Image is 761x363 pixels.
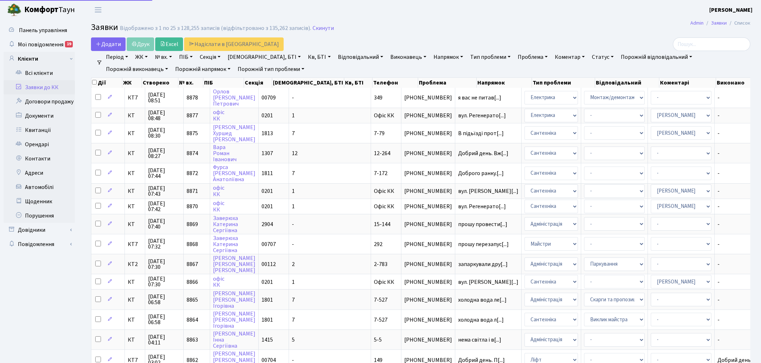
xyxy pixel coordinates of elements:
a: ВараРоманІванович [213,143,237,163]
span: [PHONE_NUMBER] [404,95,452,101]
span: холодна вода ле[...] [458,296,507,304]
a: [PERSON_NAME][PERSON_NAME]Ігорівна [213,290,255,310]
span: 8868 [187,240,198,248]
span: 8871 [187,187,198,195]
span: вул. Регенерато[...] [458,112,506,119]
span: 8864 [187,316,198,324]
span: 12 [292,149,298,157]
span: холодна вода л[...] [458,316,504,324]
span: 8872 [187,169,198,177]
span: [DATE] 07:30 [148,259,181,270]
a: Мої повідомлення19 [4,37,75,52]
span: КТ [128,279,142,285]
a: Автомобілі [4,180,75,194]
span: [PHONE_NUMBER] [404,357,452,363]
span: 7-527 [374,296,387,304]
a: Заявки до КК [4,80,75,94]
span: [PHONE_NUMBER] [404,113,452,118]
a: Порожній тип проблеми [235,63,307,75]
span: КТ7 [128,241,142,247]
span: 8865 [187,296,198,304]
span: 8874 [187,149,198,157]
span: [PHONE_NUMBER] [404,297,452,303]
th: Створено [142,78,178,88]
span: Офіс КК [374,187,394,195]
span: запаркували дру[...] [458,260,508,268]
a: [PERSON_NAME][PERSON_NAME]Ігорівна [213,310,255,330]
span: 1 [292,203,295,210]
span: 0201 [262,187,273,195]
span: 292 [374,240,382,248]
a: [DEMOGRAPHIC_DATA], БТІ [225,51,304,63]
a: [PERSON_NAME]ІннаСергіївна [213,330,255,350]
span: Офіс КК [374,203,394,210]
a: Панель управління [4,23,75,37]
span: 5-5 [374,336,382,344]
a: Порожній напрямок [172,63,233,75]
a: офісКК [213,200,224,214]
a: Проблема [515,51,551,63]
a: Всі клієнти [4,66,75,80]
a: ЖК [132,51,151,63]
th: Коментарі [659,78,716,88]
a: № вх. [152,51,175,63]
span: КТ [128,113,142,118]
b: [PERSON_NAME] [709,6,752,14]
span: КТ7 [128,357,142,363]
a: Орлов[PERSON_NAME]Петрович [213,88,255,108]
a: офісКК [213,184,224,198]
span: 8875 [187,129,198,137]
span: Додати [96,40,121,48]
span: [PHONE_NUMBER] [404,131,452,136]
a: Орендарі [4,137,75,152]
div: Відображено з 1 по 25 з 128,255 записів (відфільтровано з 135,262 записів). [120,25,311,32]
span: Мої повідомлення [18,41,64,48]
span: [DATE] 07:40 [148,218,181,230]
span: Доброго ранку.[...] [458,169,504,177]
span: 0201 [262,203,273,210]
th: Кв, БТІ [344,78,372,88]
span: 00112 [262,260,276,268]
th: № вх. [178,78,203,88]
span: Заявки [91,21,118,34]
span: 7 [292,169,295,177]
button: Переключити навігацію [89,4,107,16]
span: [DATE] 07:30 [148,276,181,287]
li: Список [727,19,750,27]
a: Контакти [4,152,75,166]
span: КТ [128,204,142,209]
a: Заявки [711,19,727,27]
span: [PHONE_NUMBER] [404,337,452,343]
span: КТ [128,221,142,227]
th: Проблема [418,78,477,88]
span: я вас не питав[...] [458,94,501,102]
a: офісКК [213,275,224,289]
a: Договори продажу [4,94,75,109]
img: logo.png [7,3,21,17]
a: Тип проблеми [467,51,513,63]
span: 7 [292,316,295,324]
span: 00709 [262,94,276,102]
span: Таун [24,4,75,16]
a: Порожній виконавець [103,63,171,75]
a: Період [103,51,131,63]
span: прошу провести[...] [458,220,507,228]
a: Скинути [313,25,334,32]
span: 8867 [187,260,198,268]
span: 7 [292,129,295,137]
span: Офіс КК [374,112,394,119]
span: КТ [128,188,142,194]
span: [DATE] 07:43 [148,185,181,197]
a: ЗаверюхаКатеринаСергіївна [213,214,238,234]
span: 8870 [187,203,198,210]
span: [PHONE_NUMBER] [404,170,452,176]
span: [DATE] 08:48 [148,110,181,121]
span: 2-783 [374,260,387,268]
span: [DATE] 08:27 [148,148,181,159]
span: 7-79 [374,129,385,137]
span: КТ [128,150,142,156]
a: Клієнти [4,52,75,66]
a: Додати [91,37,126,51]
span: 1801 [262,316,273,324]
a: Порушення [4,209,75,223]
